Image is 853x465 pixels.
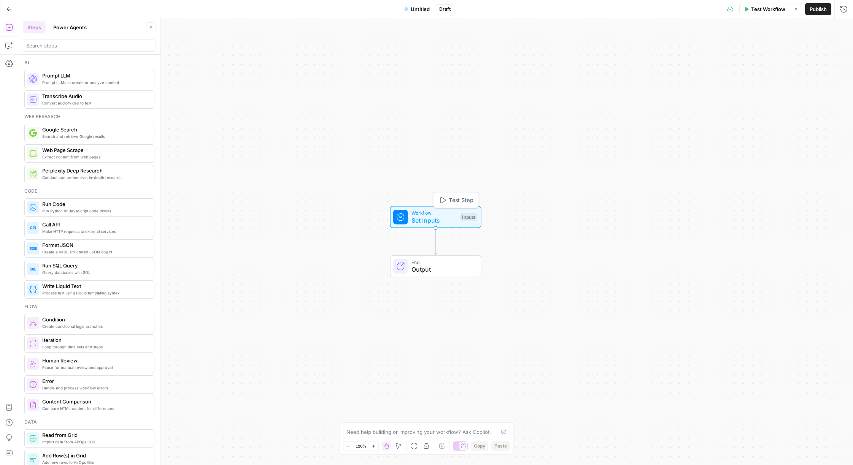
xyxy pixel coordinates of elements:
span: Run Python or JavaScript code blocks [42,208,148,214]
span: Human Review [42,357,148,364]
span: Extract content from web pages [42,154,148,160]
span: Untitled [411,5,430,13]
button: Test Step [435,194,477,206]
span: Google Search [42,126,148,133]
div: EndOutput [365,255,507,277]
span: Process text using Liquid templating syntax [42,290,148,296]
span: Create a valid, structured JSON object [42,249,148,255]
span: Run SQL Query [42,262,148,269]
span: Handle and process workflow errors [42,385,148,391]
span: Perplexity Deep Research [42,167,148,174]
button: Copy [471,441,488,451]
span: Loop through data sets and steps [42,344,148,350]
span: Test Workflow [751,5,785,13]
div: Data [24,419,154,425]
g: Edge from start to end [434,228,437,255]
span: Format JSON [42,241,148,249]
span: Convert audio/video to text [42,100,148,106]
span: Prompt LLM [42,72,148,79]
span: Call API [42,221,148,228]
span: Transcribe Audio [42,92,148,100]
button: Power Agents [49,21,91,33]
span: Search and retrieve Google results [42,133,148,139]
div: Ai [24,59,154,66]
span: Condition [42,316,148,323]
span: Read from Grid [42,431,148,439]
button: Steps [23,21,46,33]
span: Prompt LLMs to create or analyze content [42,79,148,85]
input: Search steps [26,42,152,49]
span: Paste [494,443,507,449]
span: Pause for manual review and approval [42,364,148,370]
span: Test Step [449,196,473,204]
span: Make HTTP requests to external services [42,228,148,234]
span: Run Code [42,200,148,208]
span: Set Inputs [411,216,457,225]
span: Import data from AirOps Grid [42,439,148,445]
button: Paste [491,441,510,451]
span: Write Liquid Text [42,282,148,290]
img: vrinnnclop0vshvmafd7ip1g7ohf [29,401,37,409]
span: Content Comparison [42,398,148,405]
span: Publish [810,5,827,13]
span: Conduct comprehensive, in-depth research [42,174,148,180]
span: Add Row(s) in Grid [42,452,148,459]
button: Untitled [399,3,434,15]
span: Query databases with SQL [42,269,148,275]
div: Code [24,188,154,195]
span: 120% [356,443,366,449]
button: Test Workflow [739,3,790,15]
div: WorkflowSet InputsInputsTest Step [365,206,507,228]
span: Web Page Scrape [42,146,148,154]
span: Output [411,265,473,274]
div: Web research [24,113,154,120]
span: Iteration [42,336,148,344]
span: Error [42,377,148,385]
span: End [411,258,473,266]
div: Inputs [460,213,477,221]
span: Workflow [411,209,457,217]
span: Create conditional logic branches [42,323,148,329]
button: Publish [805,3,831,15]
span: Compare HTML content for differences [42,405,148,411]
div: Flow [24,303,154,310]
span: Draft [439,6,451,13]
span: Copy [474,443,485,449]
